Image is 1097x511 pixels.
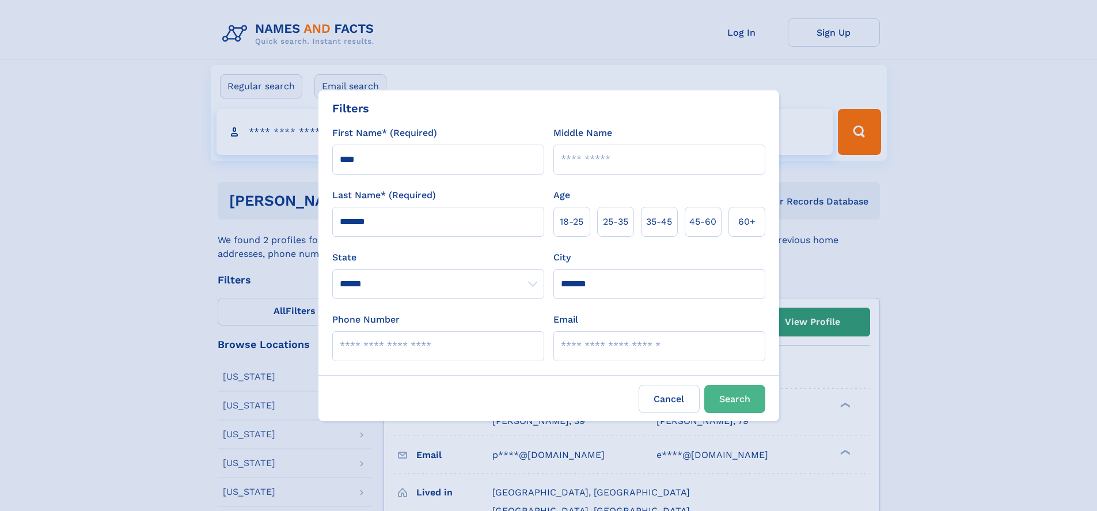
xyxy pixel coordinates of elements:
div: Filters [332,100,369,117]
label: First Name* (Required) [332,126,437,140]
span: 60+ [738,215,756,229]
label: Cancel [639,385,700,413]
label: City [553,251,571,264]
span: 45‑60 [689,215,716,229]
label: Email [553,313,578,327]
span: 18‑25 [560,215,583,229]
button: Search [704,385,765,413]
label: Age [553,188,570,202]
label: State [332,251,544,264]
label: Phone Number [332,313,400,327]
span: 35‑45 [646,215,672,229]
label: Last Name* (Required) [332,188,436,202]
span: 25‑35 [603,215,628,229]
label: Middle Name [553,126,612,140]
